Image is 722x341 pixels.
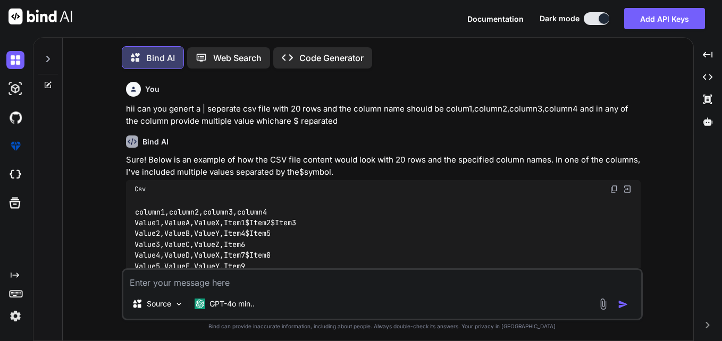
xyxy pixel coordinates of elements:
img: premium [6,137,24,155]
p: hii can you genert a | seperate csv file with 20 rows and the column name should be colum1,column... [126,103,641,127]
img: Pick Models [174,300,183,309]
img: copy [610,185,618,193]
img: attachment [597,298,609,310]
span: Dark mode [540,13,580,24]
button: Documentation [467,13,524,24]
p: Code Generator [299,52,364,64]
span: Documentation [467,14,524,23]
img: icon [618,299,628,310]
span: Csv [135,185,146,193]
p: Sure! Below is an example of how the CSV file content would look with 20 rows and the specified c... [126,154,641,178]
h6: You [145,84,159,95]
img: settings [6,307,24,325]
h6: Bind AI [142,137,169,147]
code: $ [299,167,304,177]
img: darkChat [6,51,24,69]
p: Bind can provide inaccurate information, including about people. Always double-check its answers.... [122,322,643,330]
img: GPT-4o mini [195,299,205,309]
img: githubDark [6,108,24,126]
p: Source [147,299,171,309]
img: Open in Browser [623,184,632,194]
p: Web Search [213,52,262,64]
button: Add API Keys [624,8,705,29]
img: darkAi-studio [6,80,24,98]
img: Bind AI [9,8,72,24]
img: cloudideIcon [6,166,24,184]
p: GPT-4o min.. [209,299,255,309]
p: Bind AI [146,52,175,64]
